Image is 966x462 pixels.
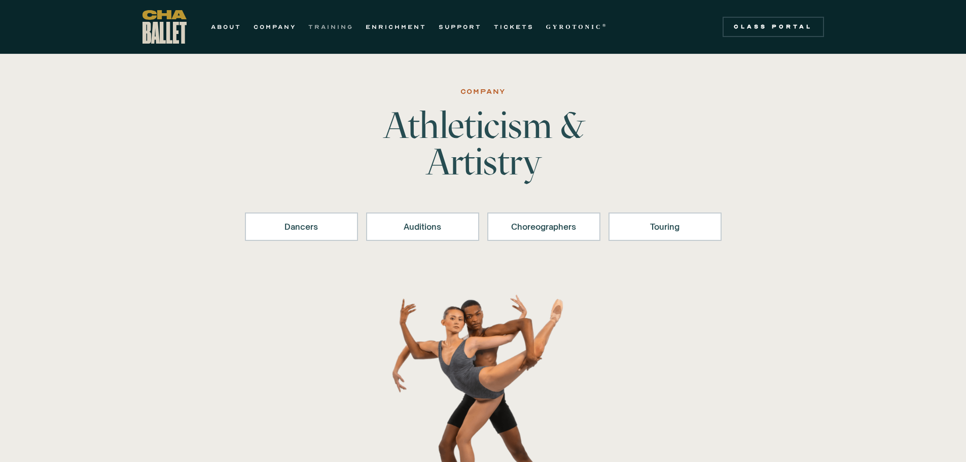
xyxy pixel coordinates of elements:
[487,212,600,241] a: Choreographers
[729,23,818,31] div: Class Portal
[602,23,608,28] sup: ®
[258,221,345,233] div: Dancers
[439,21,482,33] a: SUPPORT
[211,21,241,33] a: ABOUT
[546,23,602,30] strong: GYROTONIC
[366,212,479,241] a: Auditions
[254,21,296,33] a: COMPANY
[546,21,608,33] a: GYROTONIC®
[460,86,506,98] div: Company
[379,221,466,233] div: Auditions
[142,10,187,44] a: home
[622,221,708,233] div: Touring
[609,212,722,241] a: Touring
[325,107,641,180] h1: Athleticism & Artistry
[245,212,358,241] a: Dancers
[494,21,534,33] a: TICKETS
[500,221,587,233] div: Choreographers
[308,21,353,33] a: TRAINING
[723,17,824,37] a: Class Portal
[366,21,426,33] a: ENRICHMENT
